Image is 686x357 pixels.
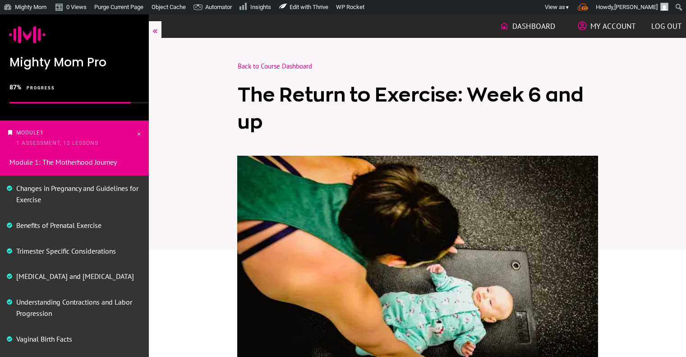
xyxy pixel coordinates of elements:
p: Module [16,128,135,148]
span: Dashboard [512,19,555,34]
a: [MEDICAL_DATA] and [MEDICAL_DATA] [16,272,134,281]
span: The Return to Exercise: Week 6 and up [238,84,584,132]
a: Benefits of Prenatal Exercise [16,221,101,230]
a: Dashboard [500,19,555,34]
span: My Account [590,19,635,34]
a: Log out [651,19,681,34]
a: Trimester Specific Considerations [16,246,116,255]
a: Understanding Contractions and Labor Progression [16,297,132,318]
span: Mighty Mom Pro [9,54,106,70]
a: Vaginal Birth Facts [16,334,72,343]
span: [PERSON_NAME] [614,4,658,10]
a: Module 1: The Motherhood Journey [9,158,117,167]
a: Changes in Pregnancy and Guidelines for Exercise [16,184,138,204]
img: ico-mighty-mom [9,16,46,53]
a: My Account [578,19,635,34]
span: 87% [9,83,21,91]
span: 1 Assessment, 12 Lessons [16,140,98,146]
span: 1 [40,130,44,136]
span: progress [27,86,55,90]
span: ▼ [565,5,570,10]
a: Back to Course Dashboard [238,62,312,70]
